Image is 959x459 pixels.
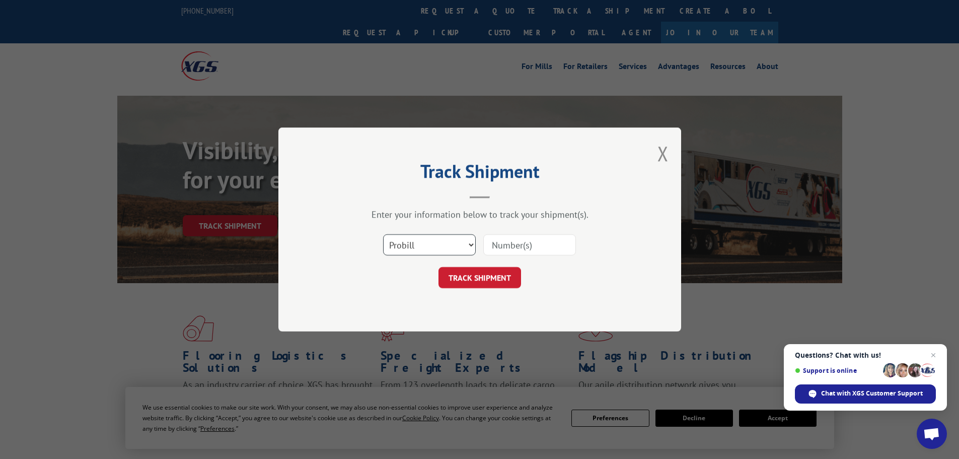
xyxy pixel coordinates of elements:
[483,234,576,255] input: Number(s)
[329,209,631,220] div: Enter your information below to track your shipment(s).
[795,367,879,374] span: Support is online
[917,419,947,449] div: Open chat
[438,267,521,288] button: TRACK SHIPMENT
[821,389,923,398] span: Chat with XGS Customer Support
[657,140,669,167] button: Close modal
[795,384,936,404] div: Chat with XGS Customer Support
[795,351,936,359] span: Questions? Chat with us!
[329,164,631,183] h2: Track Shipment
[927,349,939,361] span: Close chat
